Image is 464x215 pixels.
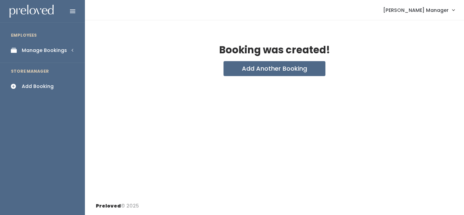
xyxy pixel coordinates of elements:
[96,197,139,210] div: © 2025
[383,6,449,14] span: [PERSON_NAME] Manager
[22,83,54,90] div: Add Booking
[10,5,54,18] img: preloved logo
[224,61,325,76] button: Add Another Booking
[376,3,461,17] a: [PERSON_NAME] Manager
[22,47,67,54] div: Manage Bookings
[96,202,121,209] span: Preloved
[219,45,330,56] h2: Booking was created!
